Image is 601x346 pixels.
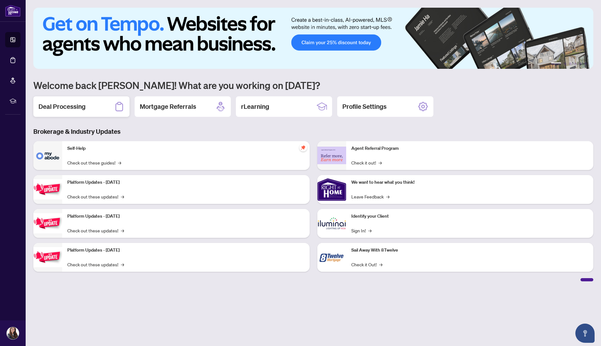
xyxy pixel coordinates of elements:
a: Check out these updates!→ [67,227,124,234]
button: 6 [584,62,587,65]
h2: Mortgage Referrals [140,102,196,111]
h2: Deal Processing [38,102,86,111]
button: Open asap [575,324,595,343]
a: Check out these updates!→ [67,193,124,200]
img: Self-Help [33,141,62,170]
h2: Profile Settings [342,102,387,111]
span: → [386,193,389,200]
img: Platform Updates - June 23, 2025 [33,247,62,267]
h3: Brokerage & Industry Updates [33,127,593,136]
p: Sail Away With 8Twelve [351,247,588,254]
span: → [121,227,124,234]
img: We want to hear what you think! [317,175,346,204]
img: logo [5,5,21,17]
p: Platform Updates - [DATE] [67,247,305,254]
p: We want to hear what you think! [351,179,588,186]
p: Agent Referral Program [351,145,588,152]
img: Profile Icon [7,327,19,339]
h1: Welcome back [PERSON_NAME]! What are you working on [DATE]? [33,79,593,91]
button: 1 [551,62,561,65]
img: Agent Referral Program [317,147,346,164]
p: Platform Updates - [DATE] [67,213,305,220]
span: → [118,159,121,166]
a: Sign In!→ [351,227,371,234]
button: 4 [574,62,577,65]
a: Check out these updates!→ [67,261,124,268]
h2: rLearning [241,102,269,111]
span: → [379,159,382,166]
p: Identify your Client [351,213,588,220]
p: Self-Help [67,145,305,152]
button: 3 [569,62,572,65]
img: Identify your Client [317,209,346,238]
img: Platform Updates - July 21, 2025 [33,179,62,199]
span: → [121,193,124,200]
button: 2 [564,62,566,65]
span: → [121,261,124,268]
button: 5 [579,62,582,65]
img: Slide 0 [33,8,593,69]
a: Check out these guides!→ [67,159,121,166]
span: → [379,261,382,268]
p: Platform Updates - [DATE] [67,179,305,186]
img: Platform Updates - July 8, 2025 [33,213,62,233]
img: Sail Away With 8Twelve [317,243,346,272]
span: pushpin [299,144,307,151]
span: → [368,227,371,234]
a: Check it out!→ [351,159,382,166]
a: Check it Out!→ [351,261,382,268]
a: Leave Feedback→ [351,193,389,200]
